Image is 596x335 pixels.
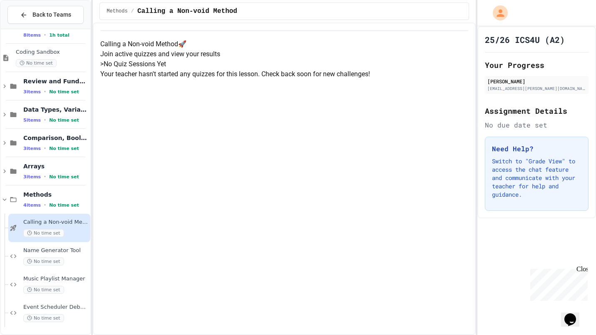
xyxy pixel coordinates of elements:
h4: Calling a Non-void Method 🚀 [100,39,468,49]
span: • [44,117,46,123]
div: Chat with us now!Close [3,3,57,53]
span: • [44,32,46,38]
span: / [131,8,134,15]
p: Your teacher hasn't started any quizzes for this lesson. Check back soon for new challenges! [100,69,468,79]
div: [EMAIL_ADDRESS][PERSON_NAME][DOMAIN_NAME] [487,85,586,92]
h3: Need Help? [492,144,581,154]
span: Methods [107,8,127,15]
p: Switch to "Grade View" to access the chat feature and communicate with your teacher for help and ... [492,157,581,199]
span: 1h total [49,32,70,38]
span: • [44,173,46,180]
iframe: chat widget [561,302,588,327]
span: No time set [23,229,64,237]
iframe: chat widget [527,265,588,301]
h1: 25/26 ICS4U (A2) [485,34,565,45]
span: Coding Sandbox [16,49,89,56]
span: Name Generator Tool [23,247,89,254]
div: [PERSON_NAME] [487,77,586,85]
span: 3 items [23,146,41,151]
span: 3 items [23,89,41,95]
span: Back to Teams [32,10,71,19]
span: No time set [23,286,64,294]
span: No time set [49,89,79,95]
span: Comparison, Boolean Logic, If-Statements [23,134,89,142]
span: • [44,145,46,152]
span: No time set [49,146,79,151]
div: My Account [484,3,510,22]
span: Event Scheduler Debugger [23,304,89,311]
span: 8 items [23,32,41,38]
span: Arrays [23,162,89,170]
span: Music Playlist Manager [23,275,89,282]
span: No time set [49,117,79,123]
span: No time set [16,59,57,67]
span: Data Types, Variables, and Math [23,106,89,113]
span: Calling a Non-void Method [23,219,89,226]
h2: Your Progress [485,59,589,71]
span: • [44,88,46,95]
h2: Assignment Details [485,105,589,117]
h5: > No Quiz Sessions Yet [100,59,468,69]
span: No time set [23,257,64,265]
span: Review and Fundamentals [23,77,89,85]
span: No time set [49,202,79,208]
span: No time set [49,174,79,180]
span: No time set [23,314,64,322]
span: Calling a Non-void Method [137,6,237,16]
span: 3 items [23,174,41,180]
span: 5 items [23,117,41,123]
div: No due date set [485,120,589,130]
button: Back to Teams [7,6,84,24]
span: • [44,202,46,208]
span: Methods [23,191,89,198]
span: 4 items [23,202,41,208]
p: Join active quizzes and view your results [100,49,468,59]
